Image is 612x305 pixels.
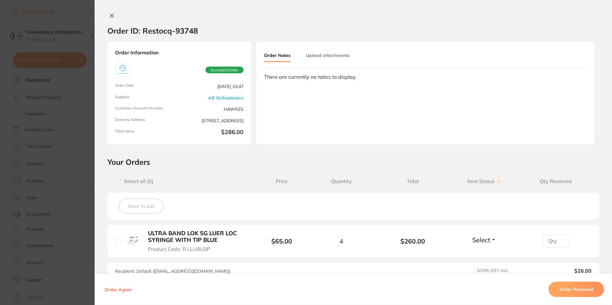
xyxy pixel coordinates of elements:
span: 4 [339,237,343,245]
button: Upload attachments [306,50,350,61]
b: $260.00 [377,237,449,245]
a: AB Orthodontics [208,95,244,100]
span: Recipient: Default ( [EMAIL_ADDRESS][DOMAIN_NAME] ) [115,268,230,274]
button: Order Received [548,282,604,297]
span: Total Value [115,129,177,137]
span: [DATE] 15:47 [182,83,244,90]
span: Accepted Order [205,67,244,74]
input: Qty [543,235,569,247]
span: 10.0 % GST Incl. [476,268,531,274]
button: ULTRA BAND LOK 5G LUER LOC SYRINGE WITH TIP BLUE Product Code: R LLUBLBP [146,230,249,252]
strong: Order Information [115,50,244,57]
span: Select all ( 0 ) [121,178,153,184]
div: There are currently no notes to display. [264,74,586,80]
span: Delivery Address [115,117,177,124]
span: Select [472,236,490,244]
span: Total [377,178,449,184]
span: Order Date [115,83,177,90]
button: Save To List [119,199,164,213]
output: $26.00 [537,268,592,274]
span: Quantity [306,178,377,184]
button: Order Again [103,286,134,292]
h2: Order ID: Restocq- 93748 [107,26,198,36]
span: Item Status [449,178,520,184]
span: Supplier [115,95,177,101]
h2: Your Orders [107,157,599,167]
button: Order Notes [264,50,291,62]
span: Customer Account Number [115,106,177,112]
button: Select [470,236,498,244]
img: AB Orthodontics [117,63,129,76]
b: $286.00 [182,129,244,137]
span: Product Code: R LLUBLBP [148,246,210,252]
span: Price [258,178,306,184]
span: [STREET_ADDRESS] [182,117,244,124]
img: ULTRA BAND LOK 5G LUER LOC SYRINGE WITH TIP BLUE [126,233,141,248]
span: HAWKES [182,106,244,112]
b: $65.00 [271,237,292,245]
span: Qty Received [520,178,592,184]
b: ULTRA BAND LOK 5G LUER LOC SYRINGE WITH TIP BLUE [148,230,247,243]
